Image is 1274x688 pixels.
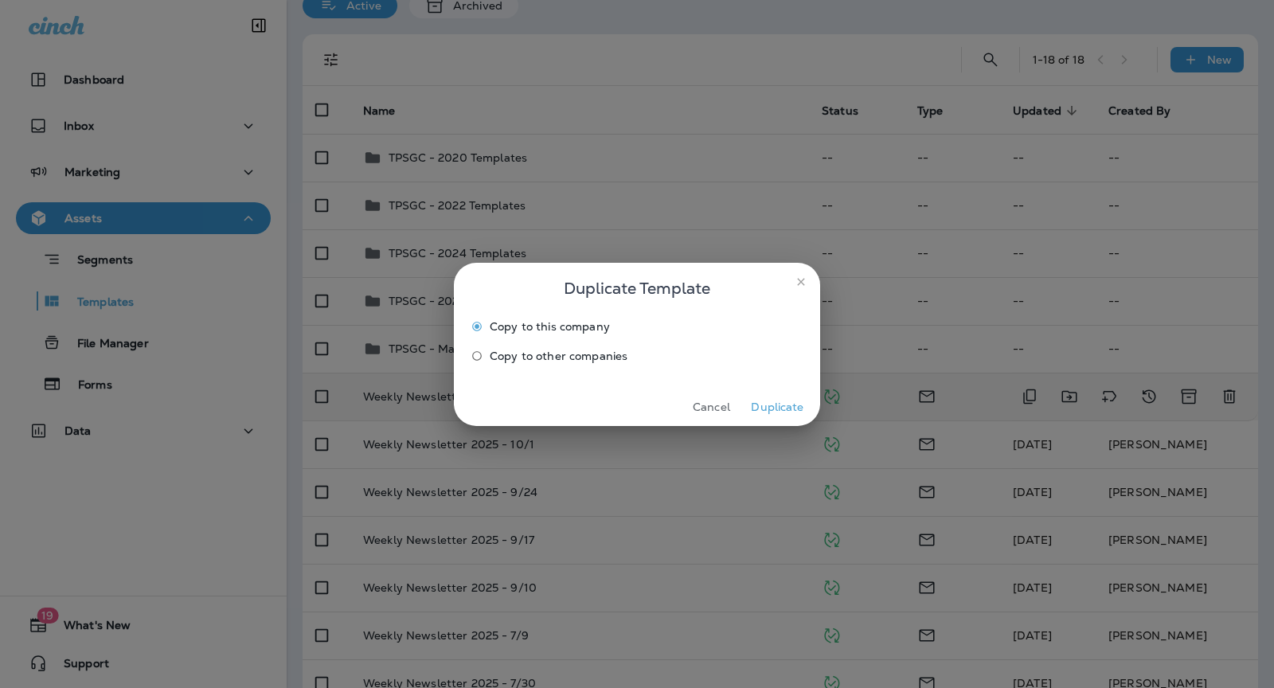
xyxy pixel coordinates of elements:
button: Cancel [682,395,741,420]
button: Duplicate [748,395,807,420]
span: Copy to this company [490,320,610,333]
span: Copy to other companies [490,350,627,362]
button: close [788,269,814,295]
span: Duplicate Template [564,276,710,301]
